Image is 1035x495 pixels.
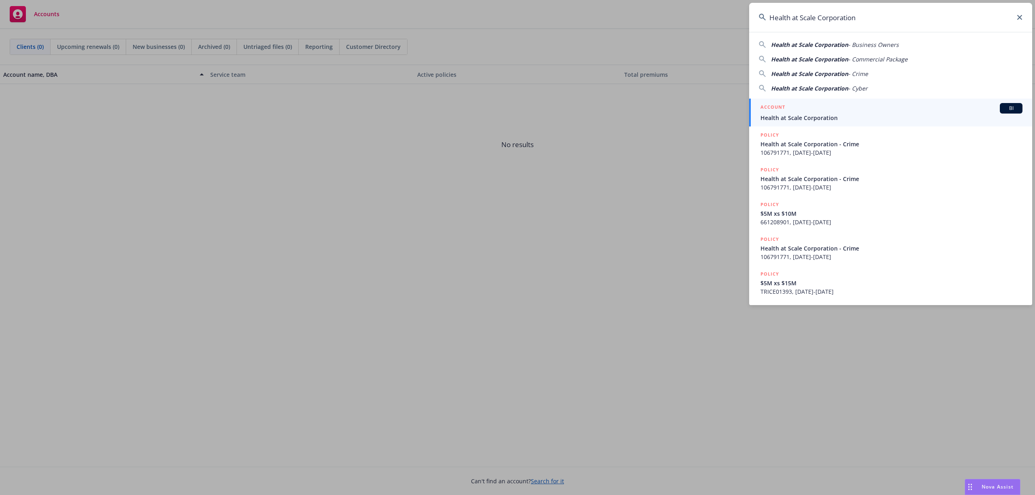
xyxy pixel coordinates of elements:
a: POLICYHealth at Scale Corporation - Crime106791771, [DATE]-[DATE] [749,161,1032,196]
span: - Crime [848,70,868,78]
input: Search... [749,3,1032,32]
span: $5M xs $15M [760,279,1022,287]
span: BI [1003,105,1019,112]
span: Health at Scale Corporation [771,41,848,48]
h5: POLICY [760,131,779,139]
span: Health at Scale Corporation - Crime [760,244,1022,253]
span: - Business Owners [848,41,899,48]
span: 106791771, [DATE]-[DATE] [760,253,1022,261]
div: Drag to move [965,479,975,495]
a: ACCOUNTBIHealth at Scale Corporation [749,99,1032,126]
span: 106791771, [DATE]-[DATE] [760,183,1022,192]
span: Health at Scale Corporation - Crime [760,175,1022,183]
span: Health at Scale Corporation [771,84,848,92]
h5: ACCOUNT [760,103,785,113]
h5: POLICY [760,270,779,278]
a: POLICY$5M xs $15MTRICE01393, [DATE]-[DATE] [749,265,1032,300]
a: POLICYHealth at Scale Corporation - Crime106791771, [DATE]-[DATE] [749,231,1032,265]
span: TRICE01393, [DATE]-[DATE] [760,287,1022,296]
span: 106791771, [DATE]-[DATE] [760,148,1022,157]
span: Health at Scale Corporation [771,70,848,78]
a: POLICYHealth at Scale Corporation - Crime106791771, [DATE]-[DATE] [749,126,1032,161]
span: Health at Scale Corporation [760,114,1022,122]
button: Nova Assist [965,479,1020,495]
span: Nova Assist [982,483,1014,490]
span: - Cyber [848,84,868,92]
h5: POLICY [760,200,779,209]
span: 661208901, [DATE]-[DATE] [760,218,1022,226]
span: $5M xs $10M [760,209,1022,218]
a: POLICY$5M xs $10M661208901, [DATE]-[DATE] [749,196,1032,231]
span: Health at Scale Corporation [771,55,848,63]
span: - Commercial Package [848,55,908,63]
h5: POLICY [760,166,779,174]
span: Health at Scale Corporation - Crime [760,140,1022,148]
h5: POLICY [760,235,779,243]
